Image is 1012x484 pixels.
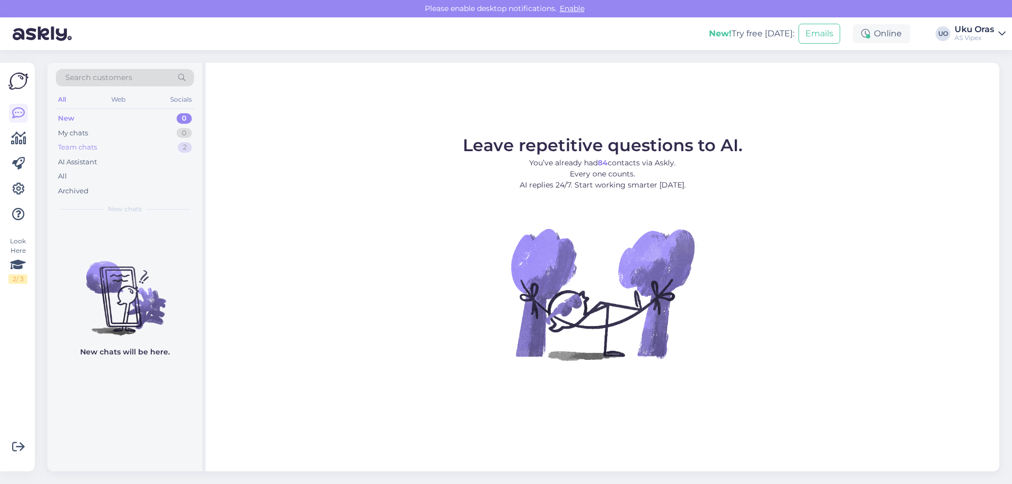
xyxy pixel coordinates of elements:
div: AI Assistant [58,157,97,167]
div: Web [109,93,128,106]
div: AS Vipex [955,34,994,42]
span: New chats [108,204,142,214]
div: Archived [58,186,89,196]
img: No chats [47,242,202,337]
b: 84 [598,158,608,167]
img: No Chat active [508,199,697,389]
p: You’ve already had contacts via Askly. Every one counts. AI replies 24/7. Start working smarter [... [463,157,743,191]
div: Team chats [58,142,97,153]
div: 0 [177,128,192,139]
div: 2 [178,142,192,153]
span: Enable [557,4,588,13]
div: Look Here [8,236,27,284]
span: Search customers [65,72,132,83]
div: Uku Oras [955,25,994,34]
div: All [58,171,67,182]
img: Askly Logo [8,71,28,91]
div: UO [936,26,950,41]
div: Online [853,24,910,43]
div: My chats [58,128,88,139]
div: 0 [177,113,192,124]
div: 2 / 3 [8,274,27,284]
div: Socials [168,93,194,106]
b: New! [709,28,732,38]
div: New [58,113,74,124]
button: Emails [799,24,840,44]
p: New chats will be here. [80,347,170,358]
a: Uku OrasAS Vipex [955,25,1006,42]
div: Try free [DATE]: [709,27,794,40]
div: All [56,93,68,106]
span: Leave repetitive questions to AI. [463,135,743,155]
